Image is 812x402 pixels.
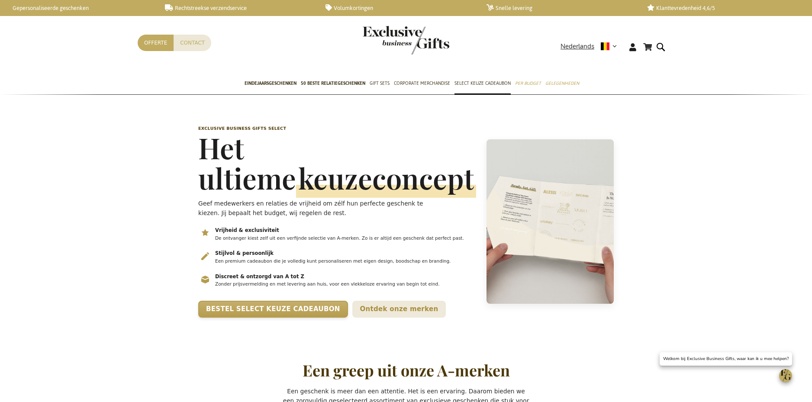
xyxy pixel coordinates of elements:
img: Select geschenkconcept – medewerkers kiezen hun eigen cadeauvoucher [487,139,614,304]
ul: Belangrijkste voordelen [198,226,476,293]
span: Gift Sets [370,79,390,88]
a: Bestel Select Keuze Cadeaubon [198,301,348,318]
span: Eindejaarsgeschenken [245,79,296,88]
span: 50 beste relatiegeschenken [301,79,365,88]
p: Een premium cadeaubon die je volledig kunt personaliseren met eigen design, boodschap en branding. [215,258,475,265]
p: De ontvanger kiest zelf uit een verfijnde selectie van A-merken. Zo is er altijd een geschenk dat... [215,235,475,242]
h1: Het ultieme [198,132,476,193]
a: Ontdek onze merken [352,301,446,318]
p: Geef medewerkers en relaties de vrijheid om zélf hun perfecte geschenk te kiezen. Jij bepaalt het... [198,199,445,218]
a: Volumkortingen [325,4,472,12]
div: Nederlands [561,42,622,51]
a: Klanttevredenheid 4,6/5 [647,4,794,12]
span: Per Budget [515,79,541,88]
h3: Discreet & ontzorgd van A tot Z [215,273,475,280]
span: Select Keuze Cadeaubon [454,79,511,88]
span: Gelegenheden [545,79,579,88]
span: Corporate Merchandise [394,79,450,88]
span: Nederlands [561,42,594,51]
a: store logo [363,26,406,55]
a: Gepersonaliseerde geschenken [4,4,151,12]
p: Zonder prijsvermelding en met levering aan huis, voor een vlekkeloze ervaring van begin tot eind. [215,281,475,288]
a: Contact [174,35,211,51]
img: Exclusive Business gifts logo [363,26,449,55]
h3: Stijlvol & persoonlijk [215,250,475,257]
a: Rechtstreekse verzendservice [165,4,312,12]
a: Snelle levering [487,4,633,12]
h2: Een greep uit onze A-merken [303,362,510,379]
a: Offerte [138,35,174,51]
header: Select keuzeconcept [194,104,618,340]
p: Exclusive Business Gifts Select [198,125,476,132]
span: keuzeconcept [296,159,476,198]
h3: Vrijheid & exclusiviteit [215,227,475,234]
